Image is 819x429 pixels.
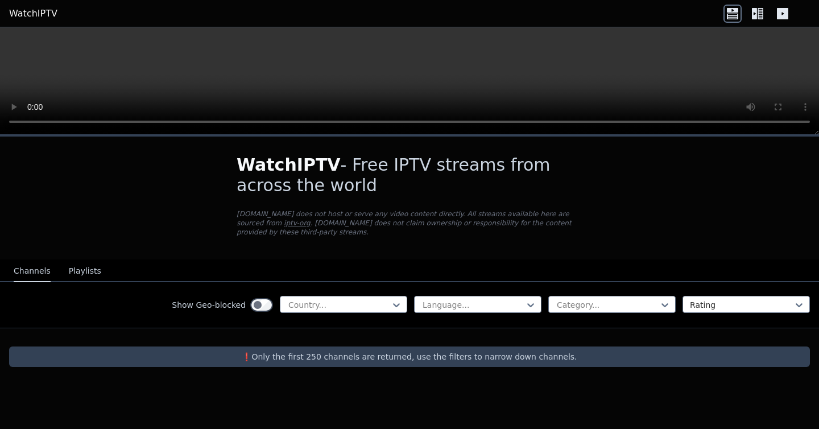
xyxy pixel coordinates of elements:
span: WatchIPTV [237,155,341,175]
p: [DOMAIN_NAME] does not host or serve any video content directly. All streams available here are s... [237,209,582,237]
p: ❗️Only the first 250 channels are returned, use the filters to narrow down channels. [14,351,805,362]
h1: - Free IPTV streams from across the world [237,155,582,196]
button: Playlists [69,261,101,282]
button: Channels [14,261,51,282]
a: iptv-org [284,219,311,227]
label: Show Geo-blocked [172,299,246,311]
a: WatchIPTV [9,7,57,20]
